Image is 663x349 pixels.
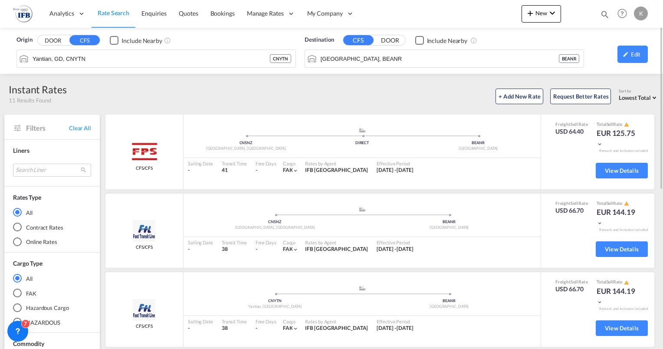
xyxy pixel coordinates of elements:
div: Total Rate [597,279,640,286]
span: Bookings [210,10,235,17]
div: - [188,246,213,253]
span: Manage Rates [247,9,284,18]
span: My Company [307,9,343,18]
div: BEANR [420,140,536,146]
md-icon: icon-alert [624,122,629,127]
span: IFB [GEOGRAPHIC_DATA] [305,167,368,173]
img: Fast Transit Line [133,299,156,321]
span: View Details [605,325,639,332]
span: Sell [571,122,578,127]
span: Enquiries [141,10,167,17]
span: Liners [13,147,29,154]
button: + Add New Rate [496,89,543,104]
div: EUR 125.75 [597,128,640,149]
span: View Details [605,167,639,174]
md-icon: icon-chevron-down [597,220,603,226]
div: Cargo Type [13,259,43,268]
md-select: Select: Lowest Total [619,92,659,102]
div: Cargo [283,160,299,167]
div: Rates by Agent [305,160,368,167]
div: - [256,246,257,253]
div: IFB Belgium [305,325,368,332]
div: USD 64.40 [555,127,588,136]
div: K [634,7,648,20]
input: Search by Port [321,52,559,65]
div: Freight Rate [555,121,588,127]
div: Free Days [256,160,276,167]
span: Clear All [69,124,91,132]
div: CNSNZ [188,219,362,225]
button: icon-alert [623,200,629,207]
div: DIRECT [304,140,420,146]
div: 16 Sep 2025 - 30 Sep 2025 [377,246,414,253]
span: FAK [283,167,293,173]
md-input-container: Antwerp, BEANR [305,50,584,67]
div: Total Rate [597,200,640,207]
div: Freight Rate [555,200,588,206]
div: Effective Period [377,239,414,246]
div: 16 Sep 2025 - 30 Sep 2025 [377,325,414,332]
div: Rates by Agent [305,318,368,325]
button: CFS [343,35,374,45]
span: FAK [283,325,293,331]
span: Sell [607,122,614,127]
md-icon: icon-chevron-down [597,299,603,305]
md-icon: icon-pencil [623,51,629,57]
div: USD 66.70 [555,206,588,215]
md-icon: icon-alert [624,280,629,285]
md-icon: Unchecked: Ignores neighbouring ports when fetching rates.Checked : Includes neighbouring ports w... [470,37,477,44]
div: [GEOGRAPHIC_DATA] [362,304,537,309]
div: Sailing Date [188,160,213,167]
span: Analytics [49,9,74,18]
div: CNYTN [188,298,362,304]
div: Yantian, [GEOGRAPHIC_DATA] [188,304,362,309]
div: Free Days [256,239,276,246]
div: Instant Rates [9,82,67,96]
div: 38 [222,246,247,253]
span: Origin [16,36,32,44]
div: icon-pencilEdit [617,46,648,63]
div: BEANR [362,298,537,304]
span: [DATE] - [DATE] [377,246,414,252]
md-icon: icon-chevron-down [292,326,299,332]
div: - [256,167,257,174]
button: DOOR [375,36,405,46]
div: CNYTN [270,54,291,63]
div: - [256,325,257,332]
md-checkbox: Checkbox No Ink [415,36,468,45]
div: Freight Rate [555,279,588,285]
md-radio-button: Online Rates [13,237,91,246]
div: Effective Period [377,318,414,325]
md-icon: icon-magnify [600,10,610,19]
md-icon: icon-chevron-down [547,8,558,18]
md-icon: icon-chevron-down [597,141,603,147]
md-icon: assets/icons/custom/ship-fill.svg [357,207,368,211]
span: CFS/CFS [136,244,153,250]
div: [GEOGRAPHIC_DATA] [420,146,536,151]
div: Transit Time [222,318,247,325]
div: Include Nearby [427,36,468,45]
span: CFS/CFS [136,323,153,329]
div: Remark and Inclusion included [593,227,654,232]
button: icon-alert [623,279,629,286]
div: Include Nearby [121,36,162,45]
div: Remark and Inclusion included [593,148,654,153]
div: Total Rate [597,121,640,128]
input: Search by Port [33,52,270,65]
md-checkbox: Checkbox No Ink [110,36,162,45]
img: Fast Transit Line [133,220,156,242]
div: Free Days [256,318,276,325]
md-icon: icon-alert [624,201,629,206]
md-radio-button: FAK [13,289,91,297]
md-radio-button: All [13,274,91,283]
md-icon: assets/icons/custom/ship-fill.svg [357,128,368,132]
div: Transit Time [222,160,247,167]
div: [GEOGRAPHIC_DATA] [362,225,537,230]
div: - [188,167,213,174]
div: IFB Belgium [305,167,368,174]
md-icon: Unchecked: Ignores neighbouring ports when fetching rates.Checked : Includes neighbouring ports w... [164,37,171,44]
div: CNSNZ [188,140,304,146]
div: IFB Belgium [305,246,368,253]
div: Sort by [619,89,659,94]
